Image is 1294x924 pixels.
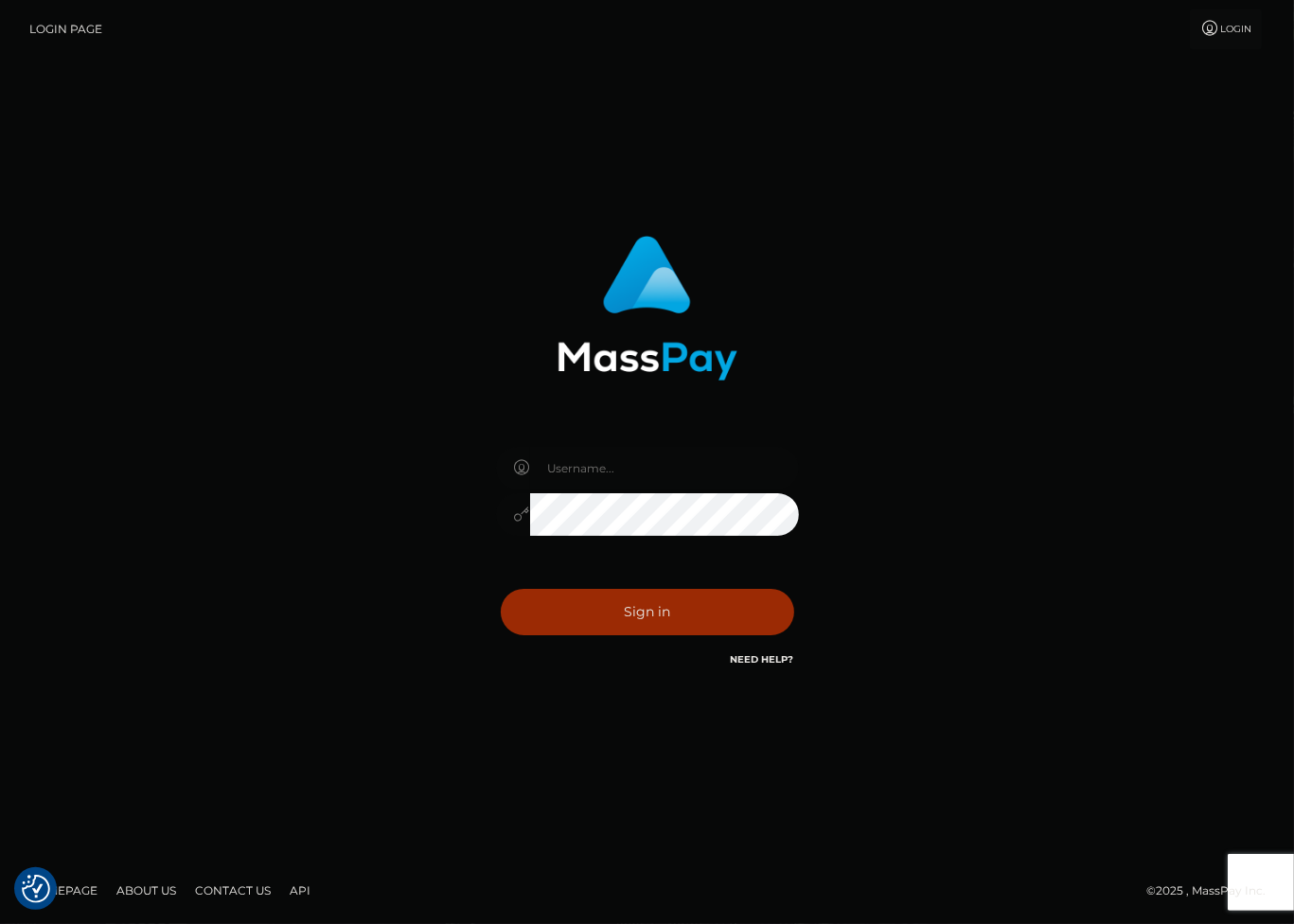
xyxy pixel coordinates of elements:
[22,875,50,903] button: Consent Preferences
[731,653,794,666] a: Need Help?
[558,236,737,381] img: MassPay Login
[29,9,102,49] a: Login Page
[501,589,794,635] button: Sign in
[187,876,278,905] a: Contact Us
[282,876,318,905] a: API
[1190,9,1262,49] a: Login
[22,875,50,903] img: Revisit consent button
[109,876,184,905] a: About Us
[530,447,799,489] input: Username...
[21,876,105,905] a: Homepage
[1146,880,1280,901] div: © 2025 , MassPay Inc.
